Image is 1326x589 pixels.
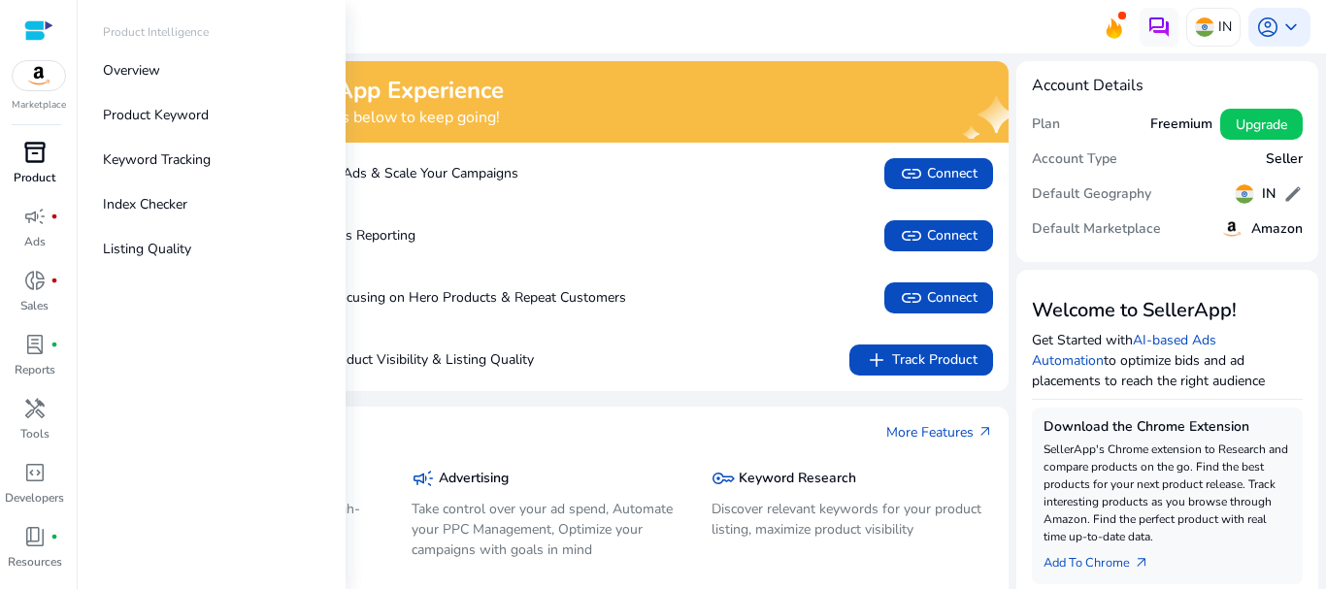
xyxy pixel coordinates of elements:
button: addTrack Product [849,344,993,376]
h5: IN [1262,186,1276,203]
button: linkConnect [884,282,993,313]
p: Keyword Tracking [103,149,211,170]
span: link [900,286,923,310]
p: IN [1218,10,1232,44]
span: account_circle [1256,16,1279,39]
span: campaign [412,467,435,490]
h5: Amazon [1251,221,1303,238]
p: Listing Quality [103,239,191,259]
span: Track Product [865,348,978,372]
p: Resources [8,553,62,571]
span: book_4 [23,525,47,548]
span: Connect [900,224,978,247]
span: link [900,162,923,185]
button: Upgrade [1220,109,1303,140]
h5: Keyword Research [739,471,856,487]
p: Sales [20,297,49,314]
h5: Plan [1032,116,1060,133]
p: Developers [5,489,64,507]
img: amazon.svg [1220,217,1243,241]
span: arrow_outward [1134,555,1149,571]
h3: Welcome to SellerApp! [1032,299,1304,322]
span: edit [1283,184,1303,204]
h5: Seller [1266,151,1303,168]
button: linkConnect [884,220,993,251]
h5: Default Geography [1032,186,1151,203]
h5: Freemium [1150,116,1212,133]
h4: Account Details [1032,77,1304,95]
p: Ads [24,233,46,250]
span: fiber_manual_record [50,533,58,540]
a: AI-based Ads Automation [1032,331,1216,370]
img: in.svg [1235,184,1254,204]
span: add [865,348,888,372]
span: fiber_manual_record [50,277,58,284]
h5: Default Marketplace [1032,221,1161,238]
p: Take control over your ad spend, Automate your PPC Management, Optimize your campaigns with goals... [412,499,683,560]
img: in.svg [1195,17,1214,37]
p: Tools [20,425,50,442]
span: fiber_manual_record [50,341,58,348]
button: linkConnect [884,158,993,189]
span: Upgrade [1236,115,1287,135]
span: keyboard_arrow_down [1279,16,1303,39]
span: handyman [23,397,47,420]
p: Overview [103,60,160,81]
span: key [712,467,735,490]
h5: Account Type [1032,151,1117,168]
span: lab_profile [23,333,47,356]
p: Product [14,169,55,186]
p: Product Keyword [103,105,209,125]
span: arrow_outward [978,424,993,440]
span: inventory_2 [23,141,47,164]
span: campaign [23,205,47,228]
span: fiber_manual_record [50,213,58,220]
p: Boost Sales by Focusing on Hero Products & Repeat Customers [136,287,626,308]
a: More Featuresarrow_outward [886,422,993,442]
h5: Advertising [439,471,509,487]
p: Discover relevant keywords for your product listing, maximize product visibility [712,499,983,540]
span: code_blocks [23,461,47,484]
span: Connect [900,162,978,185]
h5: Download the Chrome Extension [1044,419,1292,436]
p: Reports [15,361,55,378]
span: Connect [900,286,978,310]
a: Add To Chrome [1044,545,1165,573]
img: amazon.svg [13,61,65,90]
p: Index Checker [103,194,187,214]
p: Get Started with to optimize bids and ad placements to reach the right audience [1032,330,1304,391]
span: link [900,224,923,247]
span: donut_small [23,269,47,292]
p: Marketplace [12,98,66,113]
p: Product Intelligence [103,23,209,41]
p: SellerApp's Chrome extension to Research and compare products on the go. Find the best products f... [1044,441,1292,545]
